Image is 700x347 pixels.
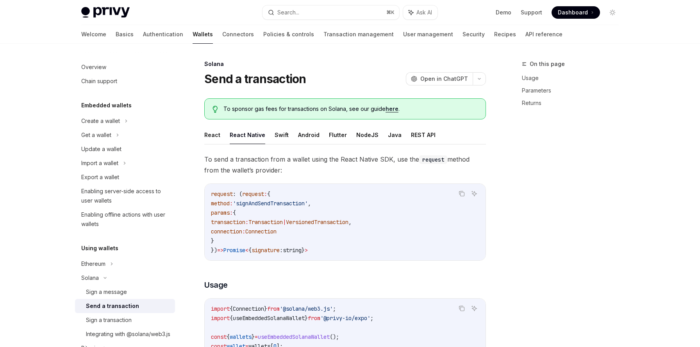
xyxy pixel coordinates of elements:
[230,209,233,216] span: :
[558,9,588,16] span: Dashboard
[204,126,220,144] button: React
[245,228,277,235] span: Connection
[204,154,486,176] span: To send a transaction from a wallet using the React Native SDK, use the method from the wallet’s ...
[116,25,134,44] a: Basics
[211,200,230,207] span: method
[356,126,379,144] button: NodeJS
[496,9,511,16] a: Demo
[230,200,233,207] span: :
[242,228,245,235] span: :
[457,189,467,199] button: Copy the contents from the code block
[403,5,437,20] button: Ask AI
[233,315,305,322] span: useEmbeddedSolanaWallet
[264,190,267,198] span: :
[286,219,348,226] span: VersionedTransaction
[329,126,347,144] button: Flutter
[245,247,248,254] span: <
[370,315,373,322] span: ;
[230,333,252,340] span: wallets
[193,25,213,44] a: Wallets
[267,305,280,312] span: from
[75,208,175,231] a: Enabling offline actions with user wallets
[81,77,117,86] div: Chain support
[233,190,242,198] span: : (
[419,155,447,164] code: request
[75,142,175,156] a: Update a wallet
[81,130,111,140] div: Get a wallet
[86,315,132,325] div: Sign a transaction
[457,303,467,313] button: Copy the contents from the code block
[227,333,230,340] span: {
[75,299,175,313] a: Send a transaction
[305,247,308,254] span: >
[230,315,233,322] span: {
[411,126,436,144] button: REST API
[530,59,565,69] span: On this page
[333,305,336,312] span: ;
[75,60,175,74] a: Overview
[330,333,339,340] span: ();
[522,72,625,84] a: Usage
[469,303,479,313] button: Ask AI
[494,25,516,44] a: Recipes
[420,75,468,83] span: Open in ChatGPT
[277,8,299,17] div: Search...
[211,305,230,312] span: import
[308,200,311,207] span: ,
[75,184,175,208] a: Enabling server-side access to user wallets
[81,116,120,126] div: Create a wallet
[223,105,478,113] span: To sponsor gas fees for transactions on Solana, see our guide .
[81,210,170,229] div: Enabling offline actions with user wallets
[320,315,370,322] span: '@privy-io/expo'
[81,144,121,154] div: Update a wallet
[233,305,264,312] span: Connection
[263,25,314,44] a: Policies & controls
[248,219,283,226] span: Transaction
[308,315,320,322] span: from
[305,315,308,322] span: }
[75,170,175,184] a: Export a wallet
[75,313,175,327] a: Sign a transaction
[275,126,289,144] button: Swift
[230,126,265,144] button: React Native
[211,209,230,216] span: params
[283,247,302,254] span: string
[258,333,330,340] span: useEmbeddedSolanaWallet
[386,9,395,16] span: ⌘ K
[348,219,352,226] span: ,
[211,237,214,244] span: }
[552,6,600,19] a: Dashboard
[217,247,223,254] span: =>
[211,219,245,226] span: transaction
[298,126,320,144] button: Android
[521,9,542,16] a: Support
[416,9,432,16] span: Ask AI
[267,190,270,198] span: {
[204,72,306,86] h1: Send a transaction
[252,333,255,340] span: }
[86,329,170,339] div: Integrating with @solana/web3.js
[230,305,233,312] span: {
[222,25,254,44] a: Connectors
[211,228,242,235] span: connection
[264,305,267,312] span: }
[233,209,236,216] span: {
[386,105,398,112] a: here
[280,247,283,254] span: :
[81,158,118,168] div: Import a wallet
[462,25,485,44] a: Security
[211,247,217,254] span: })
[242,190,264,198] span: request
[211,333,227,340] span: const
[81,244,118,253] h5: Using wallets
[81,7,130,18] img: light logo
[204,279,228,290] span: Usage
[211,315,230,322] span: import
[302,247,305,254] span: }
[245,219,248,226] span: :
[522,84,625,97] a: Parameters
[86,301,139,311] div: Send a transaction
[283,219,286,226] span: |
[81,101,132,110] h5: Embedded wallets
[280,305,333,312] span: '@solana/web3.js'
